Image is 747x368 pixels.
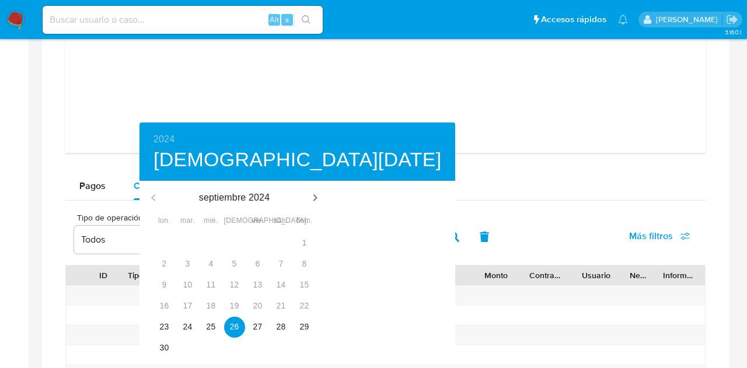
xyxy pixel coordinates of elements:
span: sáb. [271,215,292,227]
button: [DEMOGRAPHIC_DATA][DATE] [153,148,441,172]
span: vie. [247,215,268,227]
p: 30 [160,342,169,353]
button: 30 [154,338,175,359]
button: 27 [247,317,268,338]
p: 23 [160,321,169,332]
button: 29 [294,317,315,338]
p: 25 [207,321,216,332]
button: 28 [271,317,292,338]
button: 25 [201,317,222,338]
p: 28 [277,321,286,332]
span: mié. [201,215,222,227]
span: mar. [177,215,198,227]
p: 29 [300,321,309,332]
p: 26 [230,321,239,332]
button: 24 [177,317,198,338]
span: [DEMOGRAPHIC_DATA]. [224,215,245,227]
p: 27 [253,321,263,332]
p: 24 [183,321,193,332]
button: 23 [154,317,175,338]
span: dom. [294,215,315,227]
button: 26 [224,317,245,338]
button: 2024 [153,131,174,148]
p: septiembre 2024 [167,191,301,205]
span: lun. [154,215,175,227]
